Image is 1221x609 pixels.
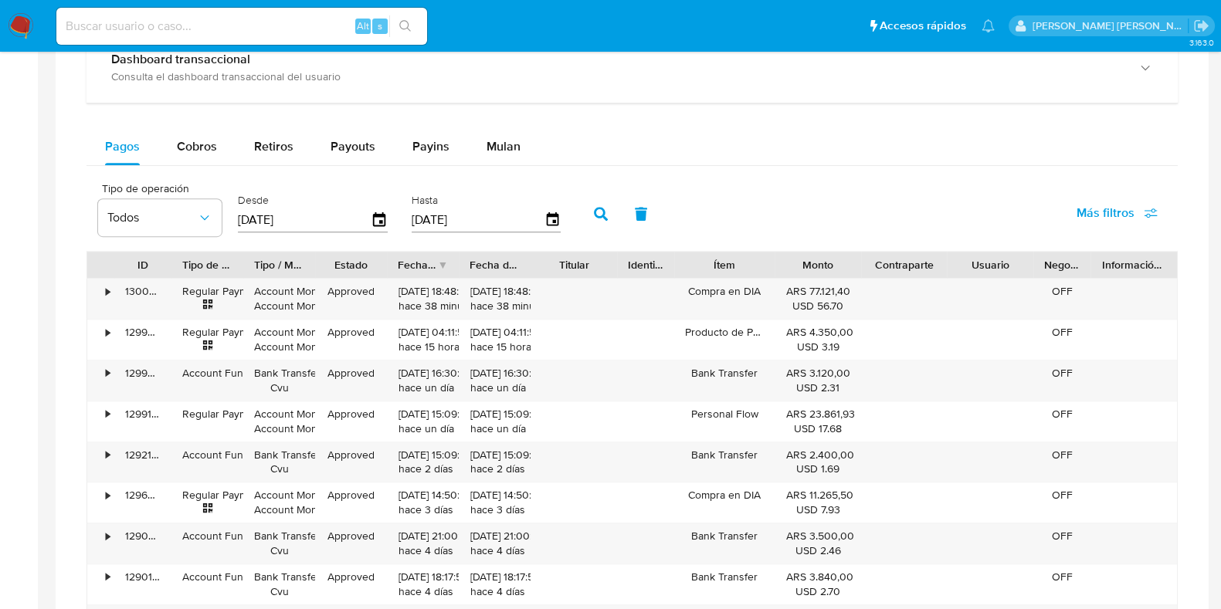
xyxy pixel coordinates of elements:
p: noelia.huarte@mercadolibre.com [1033,19,1189,33]
a: Salir [1193,18,1209,34]
span: 3.163.0 [1189,36,1213,49]
a: Notificaciones [982,19,995,32]
span: s [378,19,382,33]
button: search-icon [389,15,421,37]
span: Accesos rápidos [880,18,966,34]
input: Buscar usuario o caso... [56,16,427,36]
span: Alt [357,19,369,33]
